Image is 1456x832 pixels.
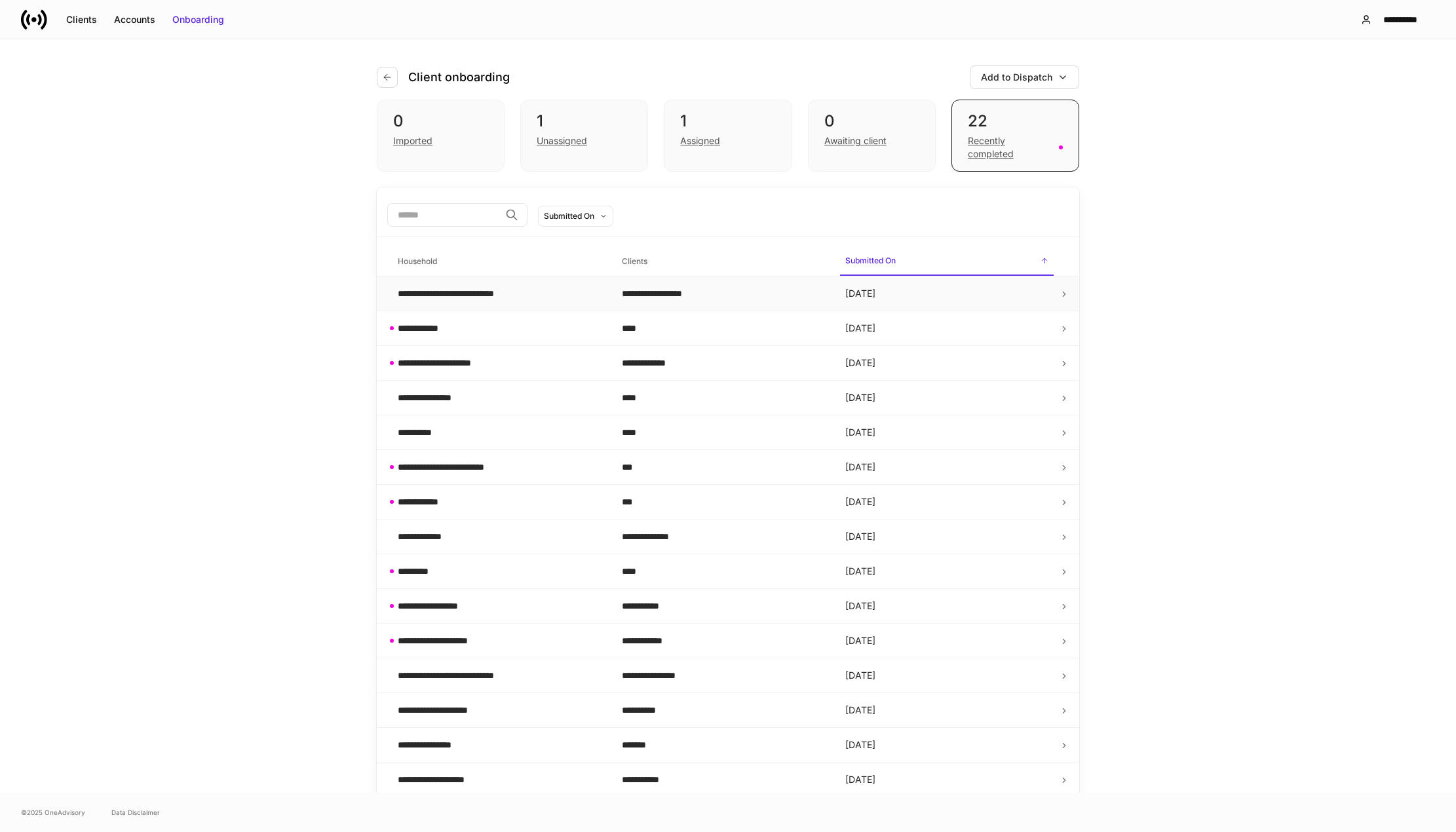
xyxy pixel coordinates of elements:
[835,520,1059,554] td: [DATE]
[21,807,85,818] span: © 2025 OneAdvisory
[835,381,1059,415] td: [DATE]
[835,554,1059,589] td: [DATE]
[408,69,510,85] h4: Client onboarding
[808,100,936,172] div: 0Awaiting client
[845,254,896,267] h6: Submitted On
[835,763,1059,797] td: [DATE]
[824,134,887,147] div: Awaiting client
[835,624,1059,658] td: [DATE]
[537,111,632,132] div: 1
[835,346,1059,381] td: [DATE]
[680,111,775,132] div: 1
[835,276,1059,311] td: [DATE]
[970,66,1079,89] button: Add to Dispatch
[981,71,1052,84] div: Add to Dispatch
[393,248,606,275] span: Household
[835,415,1059,450] td: [DATE]
[835,728,1059,763] td: [DATE]
[968,111,1063,132] div: 22
[951,100,1079,172] div: 22Recently completed
[840,248,1054,276] span: Submitted On
[835,450,1059,485] td: [DATE]
[377,100,505,172] div: 0Imported
[398,255,437,267] h6: Household
[664,100,792,172] div: 1Assigned
[835,693,1059,728] td: [DATE]
[835,311,1059,346] td: [DATE]
[114,13,155,26] div: Accounts
[164,9,233,30] button: Onboarding
[105,9,164,30] button: Accounts
[537,134,587,147] div: Unassigned
[835,485,1059,520] td: [DATE]
[58,9,105,30] button: Clients
[66,13,97,26] div: Clients
[617,248,830,275] span: Clients
[538,206,613,227] button: Submitted On
[622,255,647,267] h6: Clients
[824,111,919,132] div: 0
[111,807,160,818] a: Data Disclaimer
[544,210,594,222] div: Submitted On
[393,134,432,147] div: Imported
[172,13,224,26] div: Onboarding
[835,589,1059,624] td: [DATE]
[520,100,648,172] div: 1Unassigned
[968,134,1051,161] div: Recently completed
[680,134,720,147] div: Assigned
[835,658,1059,693] td: [DATE]
[393,111,488,132] div: 0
